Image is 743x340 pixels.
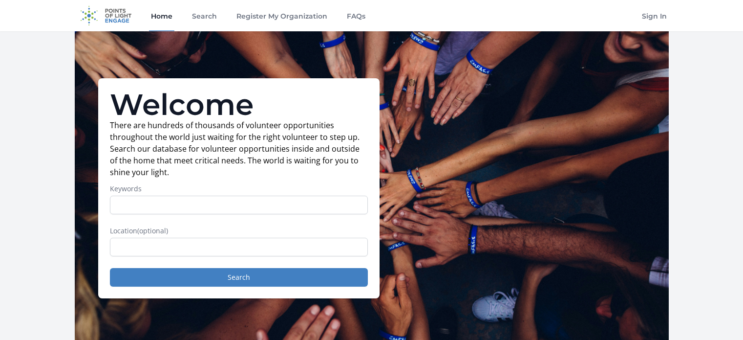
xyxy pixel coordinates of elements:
[110,226,368,236] label: Location
[110,90,368,119] h1: Welcome
[110,119,368,178] p: There are hundreds of thousands of volunteer opportunities throughout the world just waiting for ...
[137,226,168,235] span: (optional)
[110,268,368,287] button: Search
[110,184,368,194] label: Keywords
